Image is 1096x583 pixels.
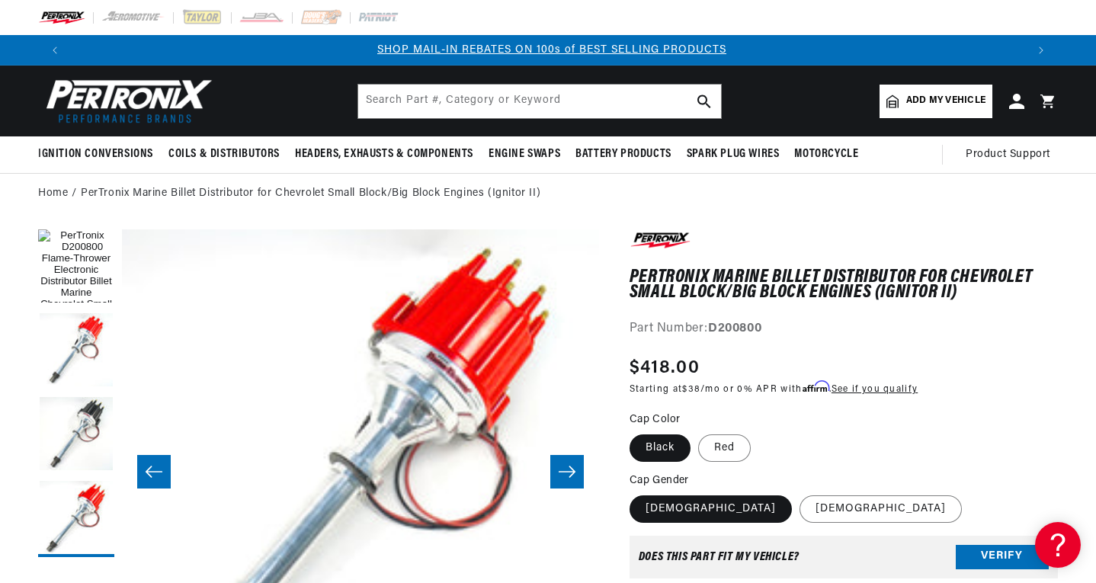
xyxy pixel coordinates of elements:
[787,136,866,172] summary: Motorcycle
[168,146,280,162] span: Coils & Distributors
[630,319,1058,339] div: Part Number:
[38,75,213,127] img: Pertronix
[687,146,780,162] span: Spark Plug Wires
[287,136,481,172] summary: Headers, Exhausts & Components
[38,146,153,162] span: Ignition Conversions
[38,185,1058,202] nav: breadcrumbs
[708,322,761,335] strong: D200800
[1026,35,1056,66] button: Translation missing: en.sections.announcements.next_announcement
[40,35,70,66] button: Translation missing: en.sections.announcements.previous_announcement
[377,44,726,56] a: SHOP MAIL-IN REBATES ON 100s of BEST SELLING PRODUCTS
[358,85,721,118] input: Search Part #, Category or Keyword
[794,146,858,162] span: Motorcycle
[81,185,540,202] a: PerTronix Marine Billet Distributor for Chevrolet Small Block/Big Block Engines (Ignitor II)
[38,313,114,389] button: Load image 2 in gallery view
[568,136,679,172] summary: Battery Products
[682,385,700,394] span: $38
[906,94,985,108] span: Add my vehicle
[687,85,721,118] button: search button
[575,146,671,162] span: Battery Products
[630,472,691,489] legend: Cap Gender
[137,455,171,489] button: Slide left
[38,185,68,202] a: Home
[956,545,1049,569] button: Verify
[481,136,568,172] summary: Engine Swaps
[679,136,787,172] summary: Spark Plug Wires
[489,146,560,162] span: Engine Swaps
[630,354,700,382] span: $418.00
[630,495,792,523] label: [DEMOGRAPHIC_DATA]
[880,85,992,118] a: Add my vehicle
[630,270,1058,301] h1: PerTronix Marine Billet Distributor for Chevrolet Small Block/Big Block Engines (Ignitor II)
[966,136,1058,173] summary: Product Support
[38,397,114,473] button: Load image 3 in gallery view
[803,381,829,392] span: Affirm
[630,412,682,428] legend: Cap Color
[161,136,287,172] summary: Coils & Distributors
[74,42,1030,59] div: Announcement
[800,495,962,523] label: [DEMOGRAPHIC_DATA]
[639,551,800,563] div: Does This part fit My vehicle?
[38,136,161,172] summary: Ignition Conversions
[966,146,1050,163] span: Product Support
[698,434,751,462] label: Red
[74,42,1030,59] div: 2 of 3
[38,229,114,306] button: Load image 1 in gallery view
[630,434,691,462] label: Black
[630,382,918,396] p: Starting at /mo or 0% APR with .
[832,385,918,394] a: See if you qualify - Learn more about Affirm Financing (opens in modal)
[295,146,473,162] span: Headers, Exhausts & Components
[550,455,584,489] button: Slide right
[38,481,114,557] button: Load image 4 in gallery view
